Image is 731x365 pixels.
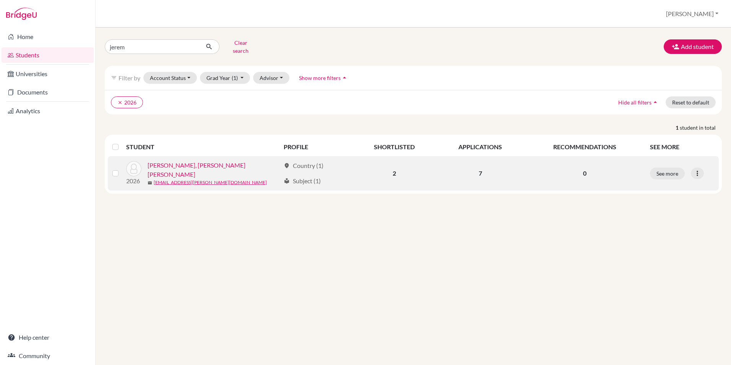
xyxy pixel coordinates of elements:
[436,156,525,191] td: 7
[645,138,719,156] th: SEE MORE
[2,103,94,119] a: Analytics
[2,66,94,81] a: Universities
[126,161,141,176] img: Leni, Jeremy Jason
[353,156,436,191] td: 2
[2,348,94,363] a: Community
[612,96,666,108] button: Hide all filtersarrow_drop_up
[119,74,140,81] span: Filter by
[117,100,123,105] i: clear
[148,181,152,185] span: mail
[154,179,267,186] a: [EMAIL_ADDRESS][PERSON_NAME][DOMAIN_NAME]
[292,72,355,84] button: Show more filtersarrow_drop_up
[284,176,321,186] div: Subject (1)
[2,85,94,100] a: Documents
[651,98,659,106] i: arrow_drop_up
[253,72,289,84] button: Advisor
[353,138,436,156] th: SHORTLISTED
[279,138,353,156] th: PROFILE
[111,75,117,81] i: filter_list
[663,7,722,21] button: [PERSON_NAME]
[525,138,645,156] th: RECOMMENDATIONS
[299,75,341,81] span: Show more filters
[111,96,143,108] button: clear2026
[676,124,680,132] strong: 1
[664,39,722,54] button: Add student
[6,8,37,20] img: Bridge-U
[200,72,250,84] button: Grad Year(1)
[666,96,716,108] button: Reset to default
[126,138,279,156] th: STUDENT
[436,138,525,156] th: APPLICATIONS
[105,39,200,54] input: Find student by name...
[232,75,238,81] span: (1)
[219,37,262,57] button: Clear search
[2,29,94,44] a: Home
[650,168,685,179] button: See more
[284,178,290,184] span: local_library
[143,72,197,84] button: Account Status
[680,124,722,132] span: student in total
[126,176,141,186] p: 2026
[618,99,651,106] span: Hide all filters
[148,161,280,179] a: [PERSON_NAME], [PERSON_NAME] [PERSON_NAME]
[2,330,94,345] a: Help center
[284,161,323,170] div: Country (1)
[529,169,641,178] p: 0
[284,163,290,169] span: location_on
[341,74,348,81] i: arrow_drop_up
[2,47,94,63] a: Students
